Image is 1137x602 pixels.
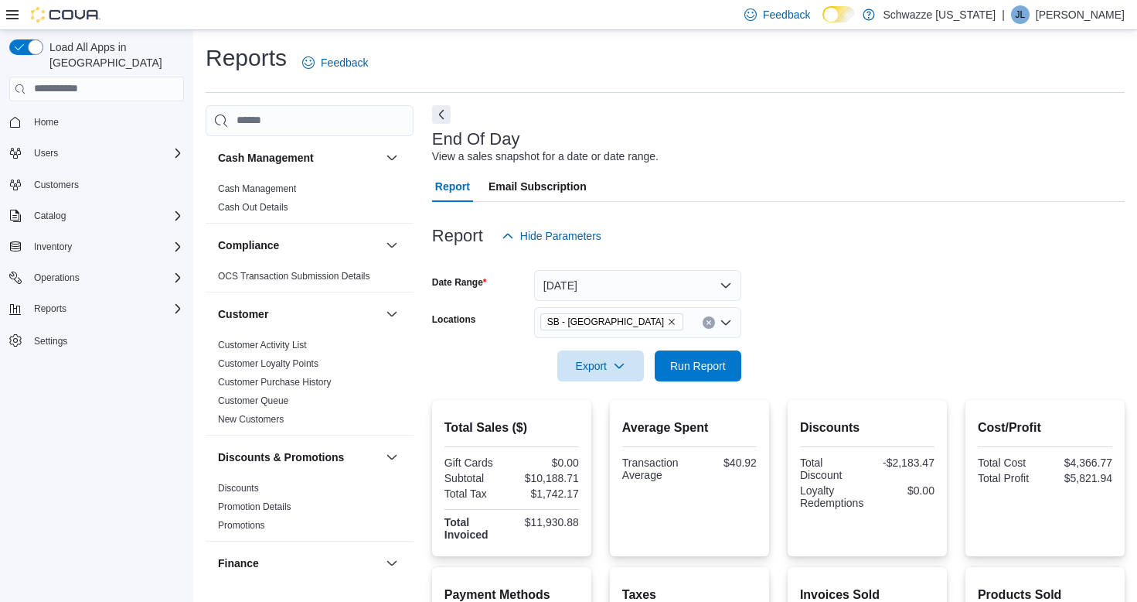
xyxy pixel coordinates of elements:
[822,6,855,22] input: Dark Mode
[218,270,370,282] span: OCS Transaction Submission Details
[218,376,332,388] span: Customer Purchase History
[218,306,268,322] h3: Customer
[218,556,380,571] button: Finance
[763,7,810,22] span: Feedback
[870,457,934,469] div: -$2,183.47
[34,303,66,315] span: Reports
[667,317,676,327] button: Remove SB - Garden City from selection in this group
[218,271,370,282] a: OCS Transaction Submission Details
[28,112,184,132] span: Home
[444,487,509,500] div: Total Tax
[444,457,509,469] div: Gift Cards
[28,330,184,350] span: Settings
[3,236,190,258] button: Inventory
[3,329,190,351] button: Settings
[218,357,318,370] span: Customer Loyalty Points
[34,335,67,347] span: Settings
[432,149,659,165] div: View a sales snapshot for a date or date range.
[28,332,73,351] a: Settings
[34,272,80,284] span: Operations
[515,516,579,528] div: $11,930.88
[800,484,864,509] div: Loyalty Redemptions
[444,516,489,541] strong: Total Invoiced
[31,7,100,22] img: Cova
[218,238,279,253] h3: Compliance
[43,39,184,70] span: Load All Apps in [GEOGRAPHIC_DATA]
[432,105,451,124] button: Next
[978,472,1042,484] div: Total Profit
[28,207,72,225] button: Catalog
[218,201,288,214] span: Cash Out Details
[218,339,307,351] span: Customer Activity List
[321,55,368,70] span: Feedback
[540,313,683,330] span: SB - Garden City
[432,130,520,149] h3: End Of Day
[1002,5,1005,24] p: |
[800,457,864,481] div: Total Discount
[34,116,59,128] span: Home
[218,183,296,195] span: Cash Management
[28,144,64,162] button: Users
[670,358,726,374] span: Run Report
[218,482,259,494] span: Discounts
[34,147,58,159] span: Users
[218,377,332,388] a: Customer Purchase History
[218,450,380,465] button: Discounts & Promotions
[1048,457,1112,469] div: $4,366.77
[1016,5,1026,24] span: JL
[3,111,190,133] button: Home
[3,298,190,320] button: Reports
[622,419,757,437] h2: Average Spent
[432,276,487,289] label: Date Range
[383,448,401,467] button: Discounts & Promotions
[218,501,291,512] a: Promotion Details
[978,419,1112,437] h2: Cost/Profit
[218,450,344,465] h3: Discounts & Promotions
[3,205,190,227] button: Catalog
[218,358,318,369] a: Customer Loyalty Points
[218,556,259,571] h3: Finance
[383,305,401,323] button: Customer
[218,413,284,426] span: New Customers
[296,47,374,78] a: Feedback
[720,316,732,329] button: Open list of options
[34,241,72,253] span: Inventory
[28,299,184,318] span: Reports
[218,520,265,531] a: Promotions
[978,457,1042,469] div: Total Cost
[28,175,184,194] span: Customers
[515,472,579,484] div: $10,188.71
[534,270,741,301] button: [DATE]
[435,171,470,202] span: Report
[218,202,288,213] a: Cash Out Details
[218,395,288,406] a: Customer Queue
[218,519,265,532] span: Promotions
[28,176,85,194] a: Customers
[515,457,579,469] div: $0.00
[34,210,66,222] span: Catalog
[218,183,296,194] a: Cash Management
[870,484,934,497] div: $0.00
[383,554,401,573] button: Finance
[218,238,380,253] button: Compliance
[1011,5,1030,24] div: John Lieder
[28,299,73,318] button: Reports
[218,414,284,425] a: New Customers
[822,22,823,23] span: Dark Mode
[218,340,307,351] a: Customer Activity List
[444,472,509,484] div: Subtotal
[28,238,184,256] span: Inventory
[489,171,587,202] span: Email Subscription
[383,149,401,167] button: Cash Management
[383,236,401,255] button: Compliance
[3,267,190,289] button: Operations
[515,487,579,500] div: $1,742.17
[218,150,380,166] button: Cash Management
[693,457,757,469] div: $40.92
[622,457,686,481] div: Transaction Average
[28,207,184,225] span: Catalog
[28,238,78,256] button: Inventory
[34,179,79,191] span: Customers
[3,142,190,164] button: Users
[218,395,288,407] span: Customer Queue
